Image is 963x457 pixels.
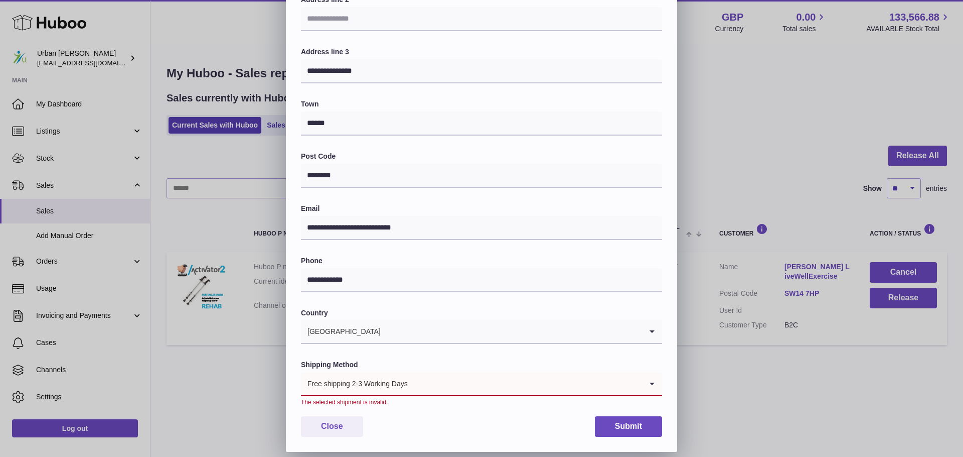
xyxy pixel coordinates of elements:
input: Search for option [408,372,642,395]
label: Country [301,308,662,318]
div: Search for option [301,320,662,344]
label: Post Code [301,152,662,161]
label: Address line 3 [301,47,662,57]
input: Search for option [381,320,642,343]
label: Email [301,204,662,213]
button: Submit [595,416,662,437]
label: Town [301,99,662,109]
span: [GEOGRAPHIC_DATA] [301,320,381,343]
label: Shipping Method [301,360,662,370]
button: Close [301,416,363,437]
span: Free shipping 2-3 Working Days [301,372,408,395]
div: The selected shipment is invalid. [301,398,662,406]
div: Search for option [301,372,662,396]
label: Phone [301,256,662,266]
